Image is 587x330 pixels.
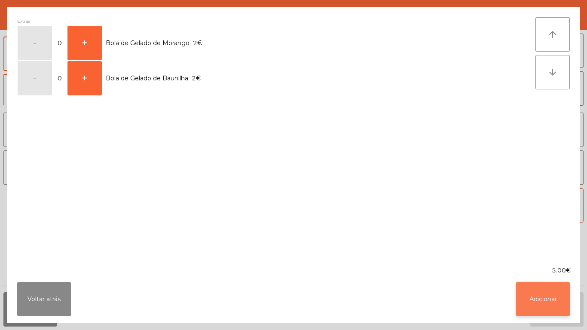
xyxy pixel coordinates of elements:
[516,282,570,316] button: Adicionar
[192,73,201,84] span: 2€
[7,266,580,275] div: 5.00€
[535,17,570,52] button: arrow_upward
[17,17,535,25] div: Extras
[67,26,102,60] button: +
[547,67,558,77] i: arrow_downward
[547,29,558,40] i: arrow_upward
[67,61,102,95] button: +
[193,37,202,49] span: 2€
[106,37,190,49] span: Bola de Gelado de Morango
[106,73,188,84] span: Bola de Gelado de Baunilha
[17,282,71,316] button: Voltar atrás
[53,37,67,49] span: 0
[53,73,67,84] span: 0
[535,55,570,89] button: arrow_downward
